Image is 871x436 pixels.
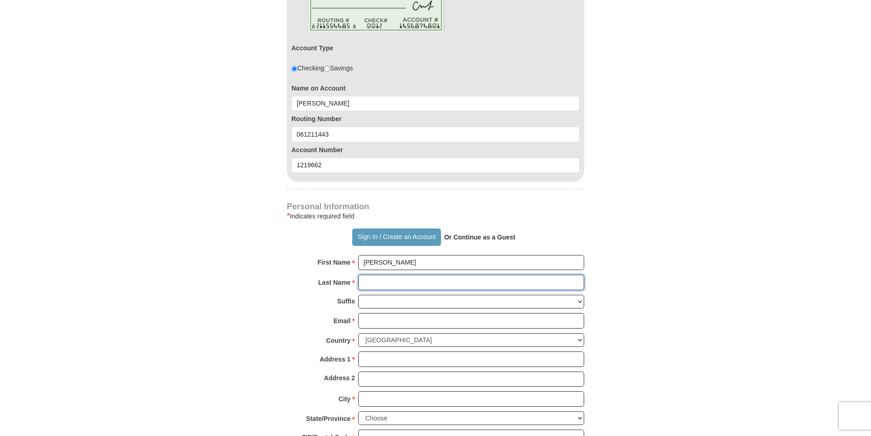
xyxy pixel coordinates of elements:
[291,64,353,73] div: Checking Savings
[291,43,333,53] label: Account Type
[287,211,584,222] div: Indicates required field
[317,256,350,269] strong: First Name
[291,145,580,154] label: Account Number
[326,334,351,347] strong: Country
[318,276,351,289] strong: Last Name
[444,234,516,241] strong: Or Continue as a Guest
[287,203,584,210] h4: Personal Information
[339,393,350,405] strong: City
[291,114,580,123] label: Routing Number
[333,314,350,327] strong: Email
[306,412,350,425] strong: State/Province
[291,84,580,93] label: Name on Account
[324,372,355,384] strong: Address 2
[320,353,351,366] strong: Address 1
[337,295,355,308] strong: Suffix
[352,229,441,246] button: Sign In / Create an Account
